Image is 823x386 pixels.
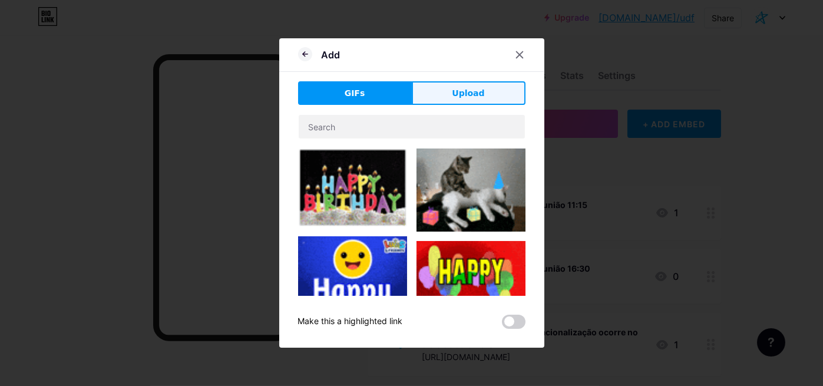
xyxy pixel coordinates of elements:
[298,149,407,227] img: Gihpy
[298,81,412,105] button: GIFs
[417,241,525,350] img: Gihpy
[322,48,341,62] div: Add
[299,115,525,138] input: Search
[452,87,484,100] span: Upload
[298,315,403,329] div: Make this a highlighted link
[412,81,525,105] button: Upload
[298,236,407,345] img: Gihpy
[345,87,365,100] span: GIFs
[417,149,525,232] img: Gihpy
